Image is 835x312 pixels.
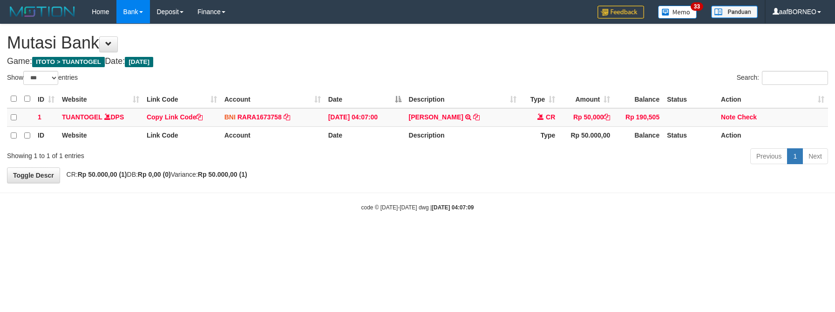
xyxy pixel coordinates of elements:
th: Website: activate to sort column ascending [58,90,143,108]
a: RARA1673758 [238,113,282,121]
label: Search: [737,71,828,85]
img: Button%20Memo.svg [658,6,697,19]
span: 33 [691,2,703,11]
td: Rp 50,000 [559,108,614,127]
span: CR [546,113,555,121]
th: Description [405,126,521,145]
img: MOTION_logo.png [7,5,78,19]
a: Check [737,113,757,121]
td: [DATE] 04:07:00 [325,108,405,127]
a: 1 [787,148,803,164]
th: Balance [614,90,663,108]
strong: Rp 50.000,00 (1) [78,171,127,178]
th: Account [221,126,325,145]
th: Link Code: activate to sort column ascending [143,90,221,108]
th: Status [663,126,717,145]
strong: Rp 0,00 (0) [138,171,171,178]
th: Type [520,126,559,145]
span: [DATE] [125,57,153,67]
td: Rp 190,505 [614,108,663,127]
a: Copy RARA1673758 to clipboard [284,113,290,121]
input: Search: [762,71,828,85]
span: CR: DB: Variance: [62,171,247,178]
select: Showentries [23,71,58,85]
th: Amount: activate to sort column ascending [559,90,614,108]
label: Show entries [7,71,78,85]
th: Balance [614,126,663,145]
h1: Mutasi Bank [7,34,828,52]
div: Showing 1 to 1 of 1 entries [7,147,341,160]
th: ID: activate to sort column ascending [34,90,58,108]
span: BNI [224,113,236,121]
a: Note [721,113,735,121]
td: DPS [58,108,143,127]
th: Type: activate to sort column ascending [520,90,559,108]
strong: Rp 50.000,00 (1) [198,171,247,178]
strong: [DATE] 04:07:09 [432,204,474,211]
a: Toggle Descr [7,167,60,183]
th: Action: activate to sort column ascending [717,90,828,108]
a: [PERSON_NAME] [409,113,463,121]
a: TUANTOGEL [62,113,102,121]
small: code © [DATE]-[DATE] dwg | [361,204,474,211]
th: Description: activate to sort column ascending [405,90,521,108]
th: Account: activate to sort column ascending [221,90,325,108]
th: Action [717,126,828,145]
a: Copy Rp 50,000 to clipboard [604,113,610,121]
img: panduan.png [711,6,758,18]
a: Copy HUBERTUS NAMBEJAT to clipboard [473,113,480,121]
h4: Game: Date: [7,57,828,66]
th: Website [58,126,143,145]
img: Feedback.jpg [597,6,644,19]
th: Date: activate to sort column descending [325,90,405,108]
a: Next [802,148,828,164]
th: Rp 50.000,00 [559,126,614,145]
a: Copy Link Code [147,113,203,121]
th: Status [663,90,717,108]
th: ID [34,126,58,145]
th: Date [325,126,405,145]
a: Previous [750,148,787,164]
span: 1 [38,113,41,121]
th: Link Code [143,126,221,145]
span: ITOTO > TUANTOGEL [32,57,105,67]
